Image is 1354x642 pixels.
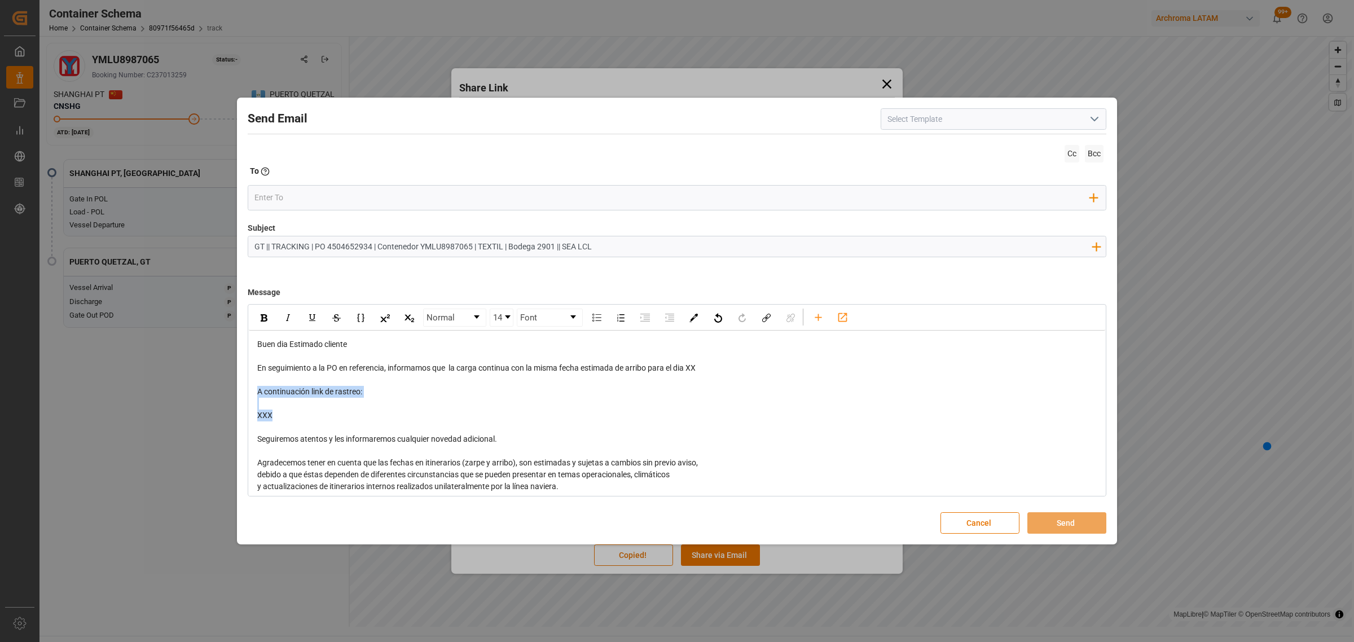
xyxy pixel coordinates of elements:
[257,482,559,491] span: y actualizaciones de itinerarios internos realizados unilateralmente por la línea naviera.
[254,189,1091,206] input: Enter To
[302,309,322,326] div: Underline
[1085,111,1102,128] button: open menu
[940,512,1019,534] button: Cancel
[517,309,582,326] a: Font
[808,309,828,326] div: Add fields and linked tables
[611,309,631,326] div: Ordered
[424,309,486,326] a: Block Type
[248,110,307,128] h2: Send Email
[490,309,513,326] a: Font Size
[399,309,419,326] div: Subscript
[515,309,584,327] div: rdw-font-family-control
[254,309,274,326] div: Bold
[881,108,1106,130] input: Select Template
[493,311,502,324] span: 14
[1065,145,1079,162] span: Cc
[708,309,728,326] div: Undo
[421,309,488,327] div: rdw-block-control
[706,309,754,327] div: rdw-history-control
[587,309,606,326] div: Unordered
[682,309,706,327] div: rdw-color-picker
[248,222,275,234] label: Subject
[1027,512,1106,534] button: Send
[257,434,497,443] span: Seguiremos atentos y les informaremos cualquier novedad adicional.
[248,283,280,302] label: Message
[351,309,371,326] div: Monospace
[327,309,346,326] div: Strikethrough
[781,309,801,326] div: Unlink
[257,458,698,467] span: Agradecemos tener en cuenta que las fechas en itinerarios (zarpe y arribo), son estimadas y sujet...
[423,309,486,327] div: rdw-dropdown
[252,309,421,327] div: rdw-inline-control
[427,311,455,324] span: Normal
[257,387,362,396] span: A continuación link de rastreo:
[520,311,537,324] span: Font
[375,309,395,326] div: Superscript
[278,309,298,326] div: Italic
[257,338,1097,599] div: rdw-editor
[757,309,776,326] div: Link
[250,165,259,177] h2: To
[1085,145,1104,162] span: Bcc
[833,309,852,326] div: Add link to form
[249,305,1105,607] div: rdw-wrapper
[257,411,272,420] span: XXX
[732,309,752,326] div: Redo
[754,309,803,327] div: rdw-link-control
[249,305,1105,331] div: rdw-toolbar
[517,309,583,327] div: rdw-dropdown
[635,309,655,326] div: Indent
[257,470,670,479] span: debido a que éstas dependen de diferentes circunstancias que se pueden presentar en temas operaci...
[490,309,513,327] div: rdw-dropdown
[584,309,682,327] div: rdw-list-control
[248,236,1097,256] input: Enter Subject here
[257,363,696,372] span: En seguimiento a la PO en referencia, informamos que la carga continua con la misma fecha estimad...
[660,309,679,326] div: Outdent
[488,309,515,327] div: rdw-font-size-control
[257,340,347,349] span: Buen dia Estimado cliente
